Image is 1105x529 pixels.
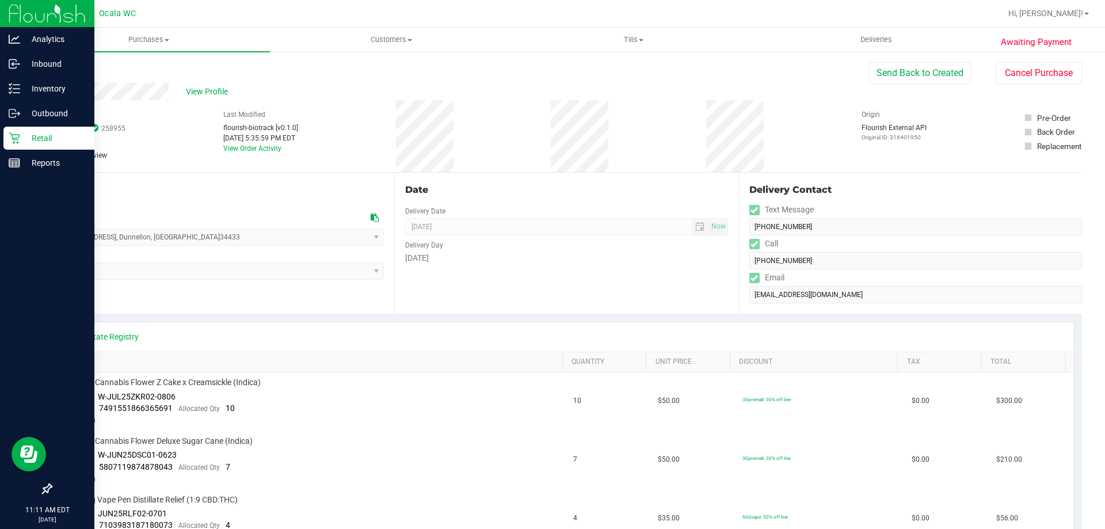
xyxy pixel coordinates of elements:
[996,454,1022,465] span: $210.00
[739,357,893,367] a: Discount
[845,35,908,45] span: Deliveries
[656,357,726,367] a: Unit Price
[28,35,270,45] span: Purchases
[996,62,1082,84] button: Cancel Purchase
[101,123,125,134] span: 258955
[178,405,220,413] span: Allocated Qty
[573,395,581,406] span: 10
[742,455,791,461] span: 30premall: 30% off line
[223,144,281,153] a: View Order Activity
[990,357,1061,367] a: Total
[996,395,1022,406] span: $300.00
[9,108,20,119] inline-svg: Outbound
[5,505,89,515] p: 11:11 AM EDT
[749,218,1082,235] input: Format: (999) 999-9999
[20,106,89,120] p: Outbound
[223,123,298,133] div: flourish-biotrack [v0.1.0]
[90,123,98,134] span: In Sync
[9,33,20,45] inline-svg: Analytics
[869,62,971,84] button: Send Back to Created
[742,514,788,520] span: 50dvape: 50% off line
[512,28,755,52] a: Tills
[9,132,20,144] inline-svg: Retail
[9,157,20,169] inline-svg: Reports
[226,462,230,471] span: 7
[513,35,754,45] span: Tills
[749,235,778,252] label: Call
[1037,126,1075,138] div: Back Order
[405,252,727,264] div: [DATE]
[658,395,680,406] span: $50.00
[20,57,89,71] p: Inbound
[749,201,814,218] label: Text Message
[178,463,220,471] span: Allocated Qty
[1008,9,1083,18] span: Hi, [PERSON_NAME]!
[270,35,512,45] span: Customers
[20,32,89,46] p: Analytics
[1037,140,1081,152] div: Replacement
[996,513,1018,524] span: $56.00
[912,395,929,406] span: $0.00
[20,131,89,145] p: Retail
[66,436,253,447] span: FT 3.5g Cannabis Flower Deluxe Sugar Cane (Indica)
[99,462,173,471] span: 5807119874878043
[749,183,1082,197] div: Delivery Contact
[912,454,929,465] span: $0.00
[9,58,20,70] inline-svg: Inbound
[749,252,1082,269] input: Format: (999) 999-9999
[99,404,173,413] span: 7491551866365691
[749,269,784,286] label: Email
[223,109,265,120] label: Last Modified
[226,404,235,413] span: 10
[405,206,445,216] label: Delivery Date
[862,109,880,120] label: Origin
[742,397,791,402] span: 30premall: 30% off line
[98,450,177,459] span: W-JUN25DSC01-0623
[186,86,232,98] span: View Profile
[862,133,927,142] p: Original ID: 316401950
[371,212,379,224] div: Copy address to clipboard
[658,513,680,524] span: $35.00
[9,83,20,94] inline-svg: Inventory
[912,513,929,524] span: $0.00
[573,513,577,524] span: 4
[66,494,238,505] span: SW 0.3g Vape Pen Distillate Relief (1:9 CBD:THC)
[1001,36,1072,49] span: Awaiting Payment
[99,9,136,18] span: Ocala WC
[28,28,270,52] a: Purchases
[270,28,512,52] a: Customers
[98,509,167,518] span: JUN25RLF02-0701
[20,82,89,96] p: Inventory
[223,133,298,143] div: [DATE] 5:35:59 PM EDT
[5,515,89,524] p: [DATE]
[755,28,997,52] a: Deliveries
[907,357,977,367] a: Tax
[573,454,577,465] span: 7
[12,437,46,471] iframe: Resource center
[98,392,176,401] span: W-JUL25ZKR02-0806
[862,123,927,142] div: Flourish External API
[68,357,558,367] a: SKU
[20,156,89,170] p: Reports
[70,331,139,342] a: View State Registry
[405,240,443,250] label: Delivery Day
[405,183,727,197] div: Date
[658,454,680,465] span: $50.00
[51,183,384,197] div: Location
[571,357,642,367] a: Quantity
[66,377,261,388] span: FT 3.5g Cannabis Flower Z Cake x Creamsickle (Indica)
[1037,112,1071,124] div: Pre-Order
